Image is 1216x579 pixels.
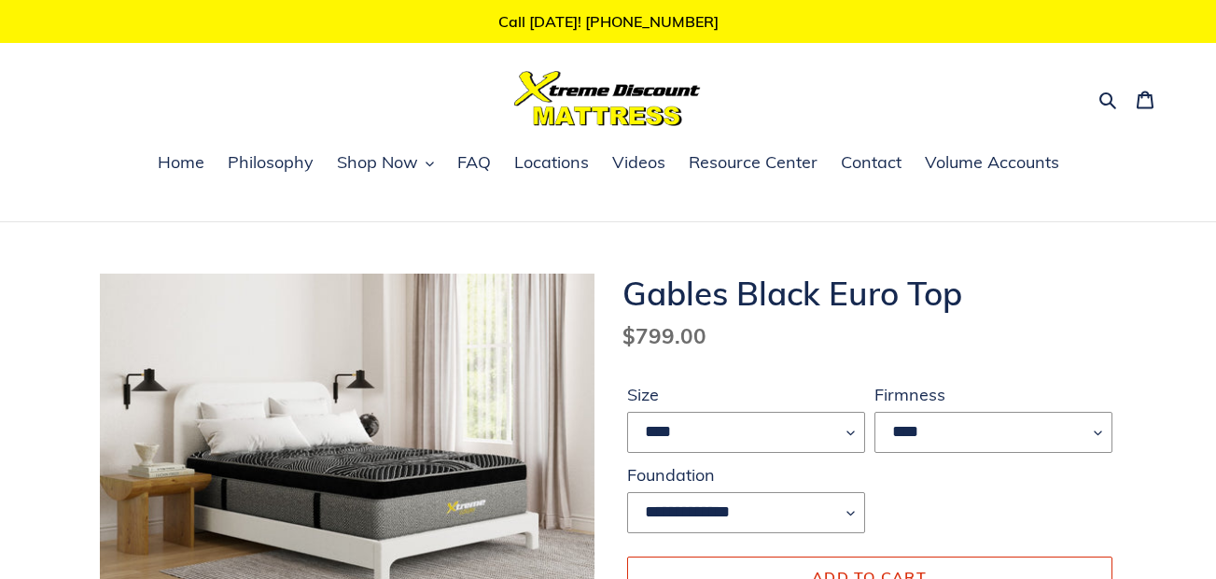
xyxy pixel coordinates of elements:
a: FAQ [448,149,500,177]
span: Philosophy [228,151,314,174]
span: Locations [514,151,589,174]
span: Contact [841,151,902,174]
a: Locations [505,149,598,177]
h1: Gables Black Euro Top [622,274,1117,313]
span: Home [158,151,204,174]
a: Resource Center [679,149,827,177]
img: Xtreme Discount Mattress [514,71,701,126]
span: Videos [612,151,665,174]
span: $799.00 [622,322,706,349]
label: Foundation [627,462,865,487]
label: Size [627,382,865,407]
span: Shop Now [337,151,418,174]
button: Shop Now [328,149,443,177]
a: Philosophy [218,149,323,177]
a: Videos [603,149,675,177]
span: Resource Center [689,151,818,174]
a: Home [148,149,214,177]
span: FAQ [457,151,491,174]
span: Volume Accounts [925,151,1059,174]
a: Contact [832,149,911,177]
label: Firmness [874,382,1112,407]
a: Volume Accounts [915,149,1069,177]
